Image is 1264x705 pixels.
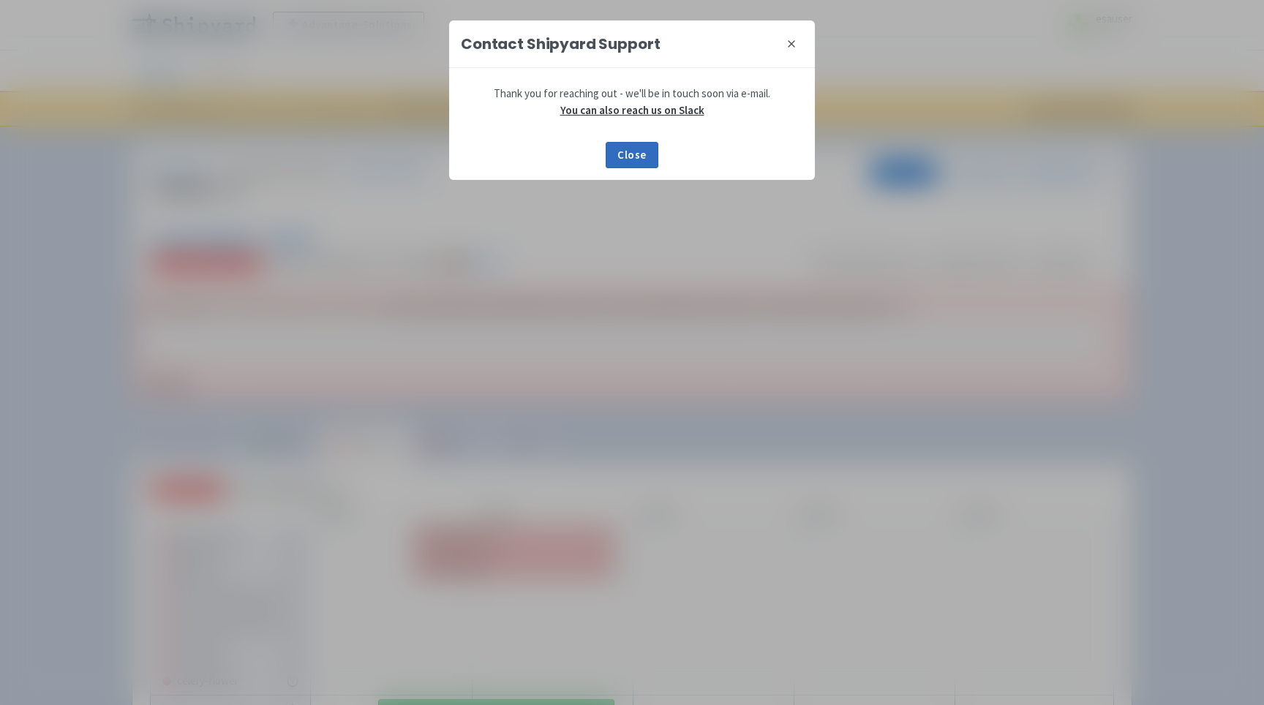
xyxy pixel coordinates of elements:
[560,103,704,117] a: You can also reach us on Slack
[461,36,660,53] div: Contact Shipyard Support
[780,32,803,56] button: close
[606,142,658,168] button: Close
[461,86,803,102] div: Thank you for reaching out - we'll be in touch soon via e-mail.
